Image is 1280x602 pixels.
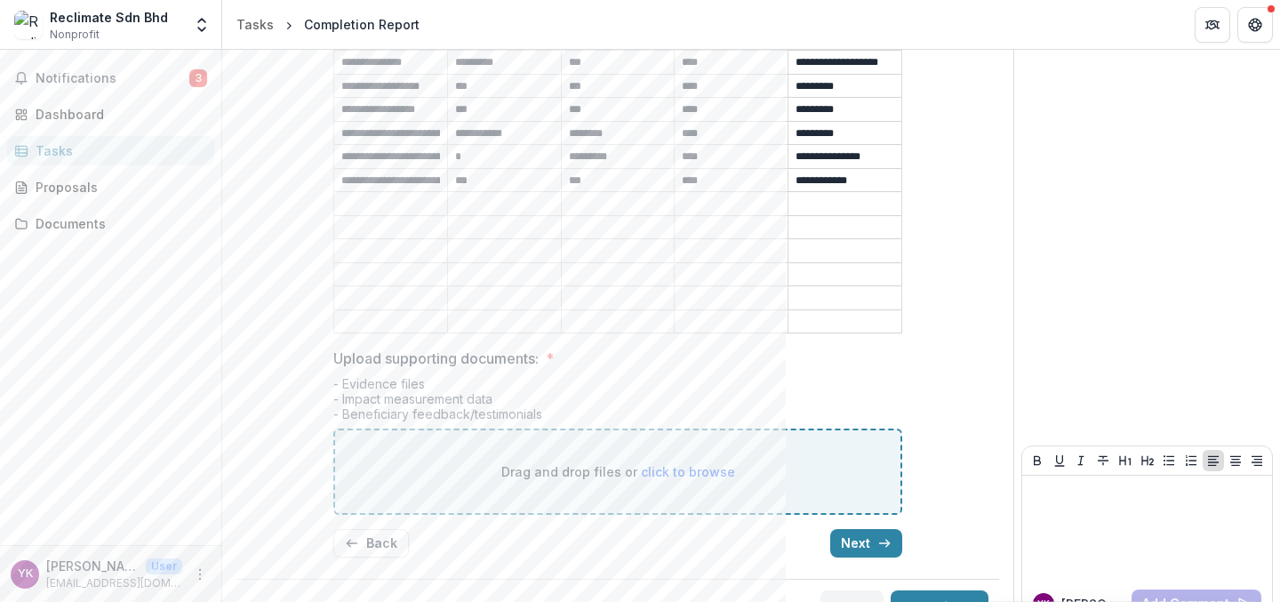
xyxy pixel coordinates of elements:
[1092,450,1114,471] button: Strike
[50,27,100,43] span: Nonprofit
[146,558,182,574] p: User
[1158,450,1180,471] button: Bullet List
[1237,7,1273,43] button: Get Help
[1049,450,1070,471] button: Underline
[641,464,735,479] span: click to browse
[18,568,33,580] div: Yovindra Kanezin
[7,100,214,129] a: Dashboard
[236,15,274,34] div: Tasks
[14,11,43,39] img: Reclimate Sdn Bhd
[333,529,409,558] button: Back
[1180,450,1202,471] button: Ordered List
[229,12,281,37] a: Tasks
[1203,450,1224,471] button: Align Left
[830,529,902,558] button: Next
[46,575,182,591] p: [EMAIL_ADDRESS][DOMAIN_NAME]
[46,557,139,575] p: [PERSON_NAME]
[36,105,200,124] div: Dashboard
[189,564,211,585] button: More
[1225,450,1246,471] button: Align Center
[36,214,200,233] div: Documents
[7,209,214,238] a: Documents
[36,141,200,160] div: Tasks
[1115,450,1136,471] button: Heading 1
[1070,450,1092,471] button: Italicize
[7,173,214,202] a: Proposals
[501,462,735,481] p: Drag and drop files or
[50,8,168,27] div: Reclimate Sdn Bhd
[189,7,214,43] button: Open entity switcher
[7,136,214,165] a: Tasks
[1246,450,1268,471] button: Align Right
[304,15,420,34] div: Completion Report
[333,376,902,429] div: - Evidence files - Impact measurement data - Beneficiary feedback/testimonials
[1027,450,1048,471] button: Bold
[229,12,427,37] nav: breadcrumb
[7,64,214,92] button: Notifications3
[36,71,189,86] span: Notifications
[1195,7,1230,43] button: Partners
[1137,450,1158,471] button: Heading 2
[333,348,539,369] p: Upload supporting documents:
[36,178,200,197] div: Proposals
[189,69,207,87] span: 3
